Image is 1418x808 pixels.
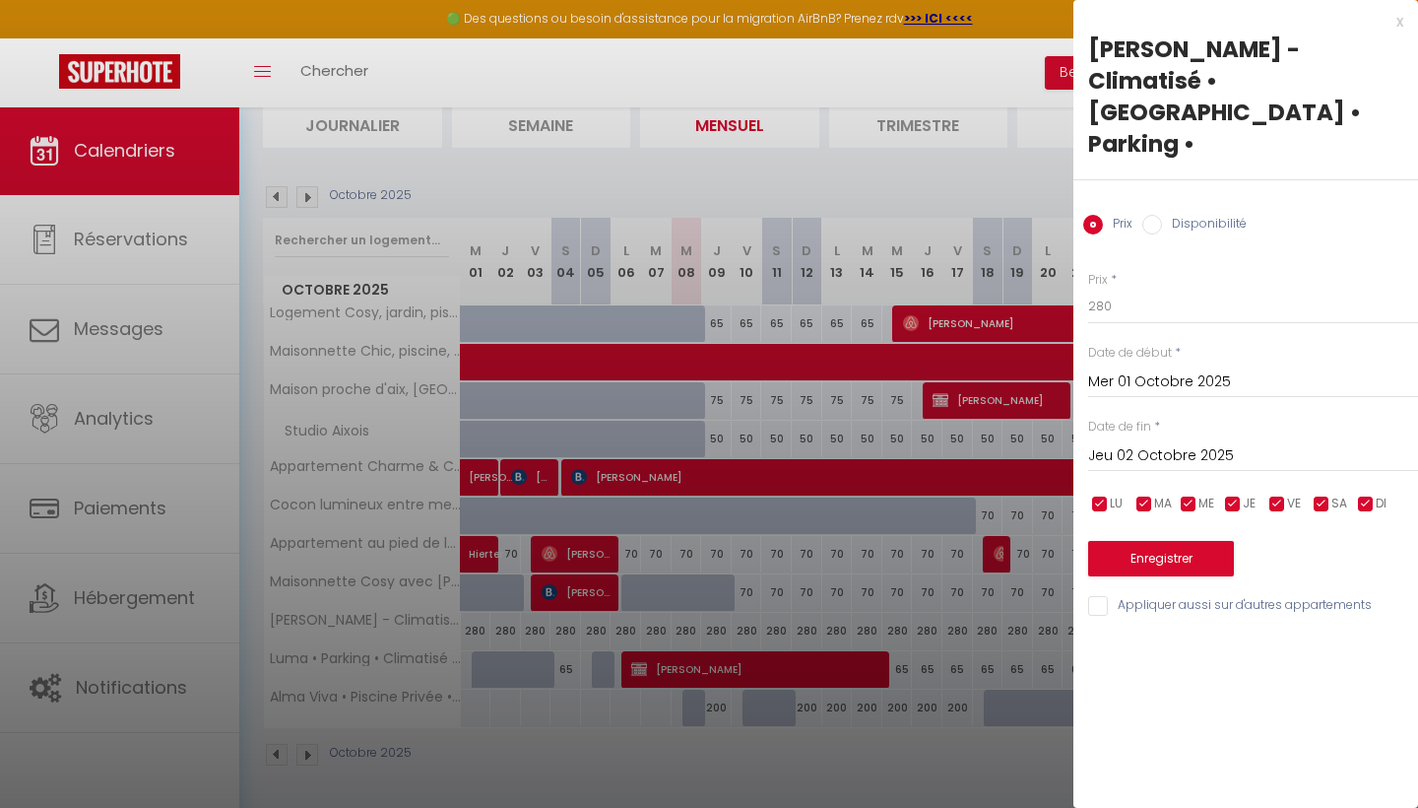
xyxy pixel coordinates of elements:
[1243,495,1256,513] span: JE
[1287,495,1301,513] span: VE
[1376,495,1386,513] span: DI
[1073,10,1403,34] div: x
[1088,34,1403,160] div: [PERSON_NAME] - Climatisé • [GEOGRAPHIC_DATA] • Parking •
[1088,418,1151,437] label: Date de fin
[1162,215,1247,236] label: Disponibilité
[1331,495,1347,513] span: SA
[1088,541,1234,576] button: Enregistrer
[1088,344,1172,363] label: Date de début
[1103,215,1132,236] label: Prix
[1088,271,1108,290] label: Prix
[1110,495,1123,513] span: LU
[1154,495,1172,513] span: MA
[1198,495,1214,513] span: ME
